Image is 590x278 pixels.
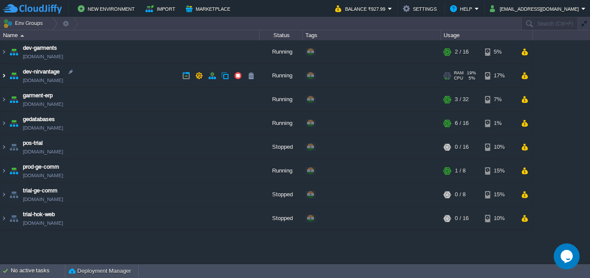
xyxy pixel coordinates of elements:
[0,88,7,111] img: AMDAwAAAACH5BAEAAAAALAAAAAABAAEAAAICRAEAOw==
[3,3,62,14] img: CloudJiffy
[490,3,581,14] button: [EMAIL_ADDRESS][DOMAIN_NAME]
[23,44,57,52] a: dev-garments
[0,64,7,87] img: AMDAwAAAACH5BAEAAAAALAAAAAABAAEAAAICRAEAOw==
[260,207,303,230] div: Stopped
[554,243,581,269] iframe: chat widget
[455,207,469,230] div: 0 / 16
[455,159,466,182] div: 1 / 8
[8,64,20,87] img: AMDAwAAAACH5BAEAAAAALAAAAAABAAEAAAICRAEAOw==
[3,17,46,29] button: Env Groups
[0,159,7,182] img: AMDAwAAAACH5BAEAAAAALAAAAAABAAEAAAICRAEAOw==
[23,147,63,156] a: [DOMAIN_NAME]
[260,135,303,159] div: Stopped
[23,91,53,100] a: garment-erp
[260,40,303,64] div: Running
[260,183,303,206] div: Stopped
[485,159,513,182] div: 15%
[485,40,513,64] div: 5%
[8,159,20,182] img: AMDAwAAAACH5BAEAAAAALAAAAAABAAEAAAICRAEAOw==
[23,115,55,124] a: gedatabases
[485,112,513,135] div: 1%
[8,207,20,230] img: AMDAwAAAACH5BAEAAAAALAAAAAABAAEAAAICRAEAOw==
[466,76,475,81] span: 5%
[8,135,20,159] img: AMDAwAAAACH5BAEAAAAALAAAAAABAAEAAAICRAEAOw==
[450,3,475,14] button: Help
[260,30,302,40] div: Status
[454,70,463,76] span: RAM
[146,3,178,14] button: Import
[260,88,303,111] div: Running
[0,112,7,135] img: AMDAwAAAACH5BAEAAAAALAAAAAABAAEAAAICRAEAOw==
[23,52,63,61] a: [DOMAIN_NAME]
[454,76,463,81] span: CPU
[23,171,63,180] a: [DOMAIN_NAME]
[0,207,7,230] img: AMDAwAAAACH5BAEAAAAALAAAAAABAAEAAAICRAEAOw==
[23,210,55,219] a: trial-hok-web
[485,135,513,159] div: 10%
[8,183,20,206] img: AMDAwAAAACH5BAEAAAAALAAAAAABAAEAAAICRAEAOw==
[23,67,60,76] a: dev-nirvantage
[455,40,469,64] div: 2 / 16
[23,219,63,227] a: [DOMAIN_NAME]
[0,183,7,206] img: AMDAwAAAACH5BAEAAAAALAAAAAABAAEAAAICRAEAOw==
[78,3,137,14] button: New Environment
[11,264,65,278] div: No active tasks
[485,64,513,87] div: 17%
[441,30,533,40] div: Usage
[8,40,20,64] img: AMDAwAAAACH5BAEAAAAALAAAAAABAAEAAAICRAEAOw==
[20,35,24,37] img: AMDAwAAAACH5BAEAAAAALAAAAAABAAEAAAICRAEAOw==
[0,135,7,159] img: AMDAwAAAACH5BAEAAAAALAAAAAABAAEAAAICRAEAOw==
[23,139,43,147] a: pos-trial
[485,183,513,206] div: 15%
[485,88,513,111] div: 7%
[303,30,441,40] div: Tags
[23,186,57,195] a: trial-ge-comm
[260,112,303,135] div: Running
[186,3,233,14] button: Marketplace
[23,195,63,204] a: [DOMAIN_NAME]
[69,267,131,275] button: Deployment Manager
[455,112,469,135] div: 6 / 16
[260,64,303,87] div: Running
[485,207,513,230] div: 10%
[260,159,303,182] div: Running
[455,135,469,159] div: 0 / 16
[23,124,63,132] span: [DOMAIN_NAME]
[23,100,63,109] a: [DOMAIN_NAME]
[403,3,439,14] button: Settings
[23,76,63,85] a: [DOMAIN_NAME]
[8,88,20,111] img: AMDAwAAAACH5BAEAAAAALAAAAAABAAEAAAICRAEAOw==
[1,30,259,40] div: Name
[455,88,469,111] div: 3 / 32
[335,3,388,14] button: Balance ₹927.99
[8,112,20,135] img: AMDAwAAAACH5BAEAAAAALAAAAAABAAEAAAICRAEAOw==
[23,163,59,171] a: prod-ge-comm
[0,40,7,64] img: AMDAwAAAACH5BAEAAAAALAAAAAABAAEAAAICRAEAOw==
[467,70,476,76] span: 19%
[455,183,466,206] div: 0 / 8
